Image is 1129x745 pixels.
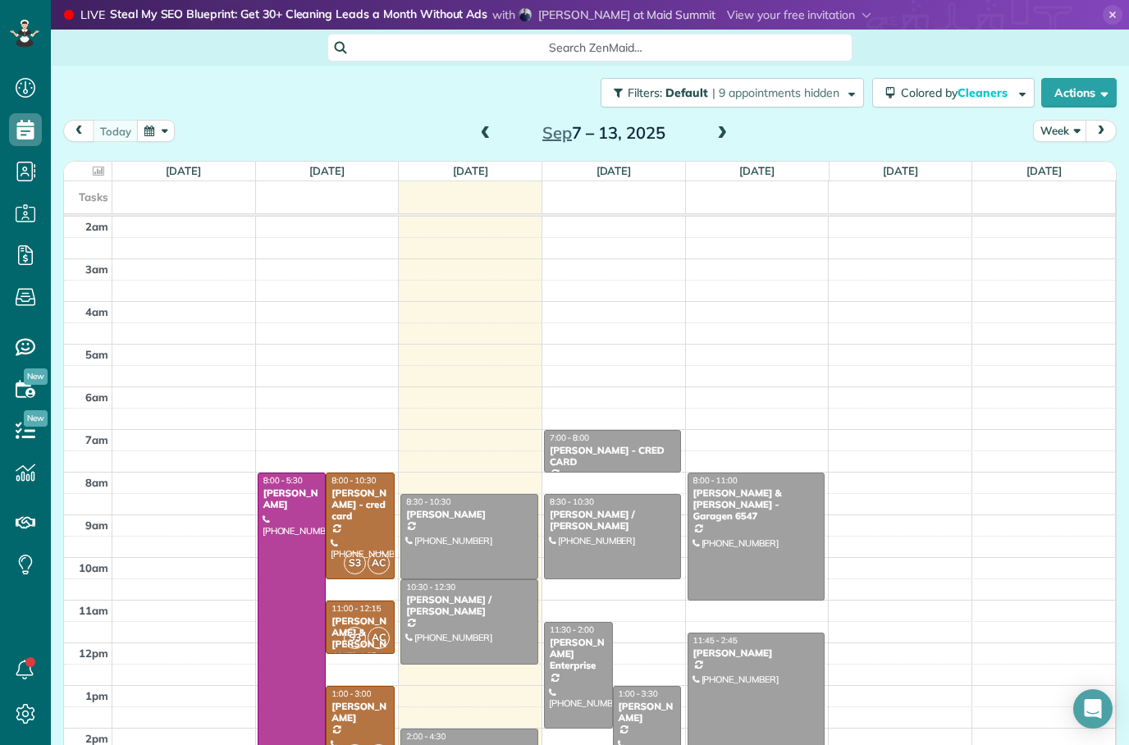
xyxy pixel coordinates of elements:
[549,509,676,532] div: [PERSON_NAME] / [PERSON_NAME]
[331,603,381,614] span: 11:00 - 12:15
[93,120,139,142] button: today
[1033,120,1087,142] button: Week
[406,582,455,592] span: 10:30 - 12:30
[85,220,108,233] span: 2am
[693,635,738,646] span: 11:45 - 2:45
[263,475,303,486] span: 8:00 - 5:30
[693,475,738,486] span: 8:00 - 11:00
[453,164,488,177] a: [DATE]
[79,190,108,203] span: Tasks
[492,7,515,22] span: with
[592,78,864,107] a: Filters: Default | 9 appointments hidden
[550,624,594,635] span: 11:30 - 2:00
[542,122,572,143] span: Sep
[901,85,1013,100] span: Colored by
[405,594,533,618] div: [PERSON_NAME] / [PERSON_NAME]
[958,85,1010,100] span: Cleaners
[24,410,48,427] span: New
[405,509,533,520] div: [PERSON_NAME]
[538,7,715,22] span: [PERSON_NAME] at Maid Summit
[331,701,390,724] div: [PERSON_NAME]
[85,305,108,318] span: 4am
[519,8,532,21] img: jonathan-rodrigues-1e5371cb4a9a46eb16665235fd7a13046ed8d1c2ef2990724ac59ee3a94a2827.jpg
[406,731,446,742] span: 2:00 - 4:30
[665,85,709,100] span: Default
[550,496,594,507] span: 8:30 - 10:30
[344,627,366,649] span: S3
[85,732,108,745] span: 2pm
[85,391,108,404] span: 6am
[85,689,108,702] span: 1pm
[331,615,390,698] div: [PERSON_NAME] & [PERSON_NAME] Office [PERSON_NAME] And Newmam
[872,78,1035,107] button: Colored byCleaners
[601,78,864,107] button: Filters: Default | 9 appointments hidden
[166,164,201,177] a: [DATE]
[619,688,658,699] span: 1:00 - 3:30
[63,120,94,142] button: prev
[1026,164,1062,177] a: [DATE]
[309,164,345,177] a: [DATE]
[85,348,108,361] span: 5am
[79,647,108,660] span: 12pm
[1041,78,1117,107] button: Actions
[85,476,108,489] span: 8am
[692,487,820,523] div: [PERSON_NAME] & [PERSON_NAME] - Garagen 6547
[331,475,376,486] span: 8:00 - 10:30
[368,552,390,574] span: AC
[549,445,676,468] div: [PERSON_NAME] - CRED CARD
[596,164,632,177] a: [DATE]
[344,552,366,574] span: S3
[85,519,108,532] span: 9am
[1073,689,1113,729] div: Open Intercom Messenger
[85,433,108,446] span: 7am
[712,85,839,100] span: | 9 appointments hidden
[739,164,775,177] a: [DATE]
[628,85,662,100] span: Filters:
[263,487,322,511] div: [PERSON_NAME]
[618,701,677,724] div: [PERSON_NAME]
[331,688,371,699] span: 1:00 - 3:00
[549,637,608,672] div: [PERSON_NAME] Enterprise
[406,496,450,507] span: 8:30 - 10:30
[24,368,48,385] span: New
[1086,120,1117,142] button: next
[692,647,820,659] div: [PERSON_NAME]
[79,604,108,617] span: 11am
[331,487,390,523] div: [PERSON_NAME] - cred card
[110,7,487,24] strong: Steal My SEO Blueprint: Get 30+ Cleaning Leads a Month Without Ads
[550,432,589,443] span: 7:00 - 8:00
[85,263,108,276] span: 3am
[883,164,918,177] a: [DATE]
[501,124,706,142] h2: 7 – 13, 2025
[368,627,390,649] span: AC
[79,561,108,574] span: 10am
